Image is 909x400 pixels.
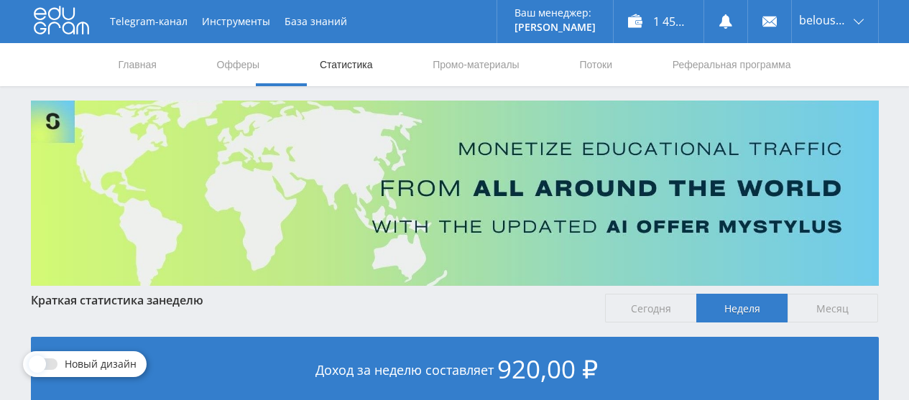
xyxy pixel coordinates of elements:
a: Потоки [578,43,614,86]
span: Неделя [696,294,788,322]
a: Главная [117,43,158,86]
p: [PERSON_NAME] [515,22,596,33]
span: belousova1964 [799,14,849,26]
div: Краткая статистика за [31,294,591,307]
a: Статистика [318,43,374,86]
a: Промо-материалы [431,43,520,86]
a: Офферы [216,43,262,86]
img: Banner [31,101,879,286]
span: Новый дизайн [65,358,137,370]
span: неделю [159,292,203,308]
span: Месяц [788,294,879,322]
span: 920,00 ₽ [497,352,598,386]
p: Ваш менеджер: [515,7,596,19]
a: Реферальная программа [671,43,793,86]
span: Сегодня [605,294,696,322]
